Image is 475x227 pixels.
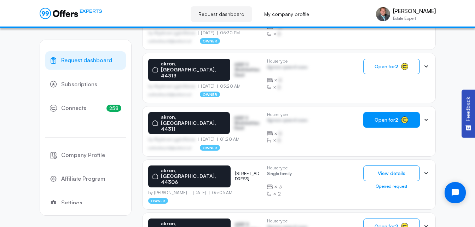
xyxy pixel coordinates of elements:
[148,137,198,142] p: by Afgdsrwe Ljgjkdfsbvas
[200,145,220,151] p: owner
[61,174,105,184] span: Affiliate Program
[267,130,308,137] div: ×
[148,39,192,43] p: asdfasdfasasfd@asdfasd.asf
[61,56,112,65] span: Request dashboard
[375,117,398,123] span: Open for
[235,171,261,181] p: [STREET_ADDRESS]
[45,99,126,117] a: Connects258
[61,198,82,208] span: Settings
[161,114,226,132] p: akron, [GEOGRAPHIC_DATA], 44311
[267,171,292,178] p: Single family
[267,84,308,91] div: ×
[106,105,121,112] span: 258
[198,137,217,142] p: [DATE]
[200,92,220,97] p: owner
[393,8,436,14] p: [PERSON_NAME]
[45,146,126,164] a: Company Profile
[267,30,308,37] div: ×
[375,64,398,69] span: Open for
[267,183,292,190] div: ×
[45,170,126,188] a: Affiliate Program
[148,84,198,89] p: by Afgdsrwe Ljgjkdfsbvas
[278,137,281,144] span: B
[217,84,241,89] p: 05:20 AM
[267,165,292,170] p: House type
[61,151,105,160] span: Company Profile
[190,190,209,195] p: [DATE]
[234,116,261,131] p: ASDF S Sfasfdasfdas Dasd
[279,77,282,84] span: B
[393,16,436,21] p: Estate Expert
[267,65,308,71] p: Agrwsv qwervf oiuns
[395,117,398,123] strong: 2
[439,176,472,209] iframe: Tidio Chat
[80,8,102,14] span: EXPERTS
[363,165,420,181] button: View details
[462,89,475,138] button: Feedback - Show survey
[234,62,261,77] p: ASDF S Sfasfdasfdas Dasd
[279,130,282,137] span: B
[161,168,226,185] p: akron, [GEOGRAPHIC_DATA], 44306
[267,77,308,84] div: ×
[278,190,281,197] span: 2
[267,190,292,197] div: ×
[267,59,308,64] p: House type
[465,97,471,121] span: Feedback
[198,30,217,35] p: [DATE]
[267,112,308,117] p: House type
[61,104,86,113] span: Connects
[363,184,420,189] div: Opened request
[40,8,102,19] a: EXPERTS
[45,194,126,212] a: Settings
[395,63,398,69] strong: 2
[200,38,220,44] p: owner
[161,61,226,78] p: akron, [GEOGRAPHIC_DATA], 44313
[148,92,192,97] p: asdfasdfasasfd@asdfasd.asf
[217,30,240,35] p: 05:30 PM
[278,30,281,37] span: B
[198,84,217,89] p: [DATE]
[217,137,239,142] p: 01:20 AM
[256,6,317,22] a: My company profile
[363,59,420,74] button: Open for2
[279,183,282,190] span: 3
[45,75,126,94] a: Subscriptions
[209,190,232,195] p: 05:05 AM
[148,30,198,35] p: by Afgdsrwe Ljgjkdfsbvas
[267,219,308,223] p: House type
[278,84,281,91] span: B
[61,80,97,89] span: Subscriptions
[376,7,390,21] img: Brad Miklovich
[267,118,308,124] p: Agrwsv qwervf oiuns
[148,198,168,204] p: owner
[45,51,126,70] a: Request dashboard
[363,112,420,128] button: Open for2
[148,146,192,150] p: asdfasdfasasfd@asdfasd.asf
[191,6,252,22] a: Request dashboard
[267,137,308,144] div: ×
[148,190,190,195] p: by [PERSON_NAME]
